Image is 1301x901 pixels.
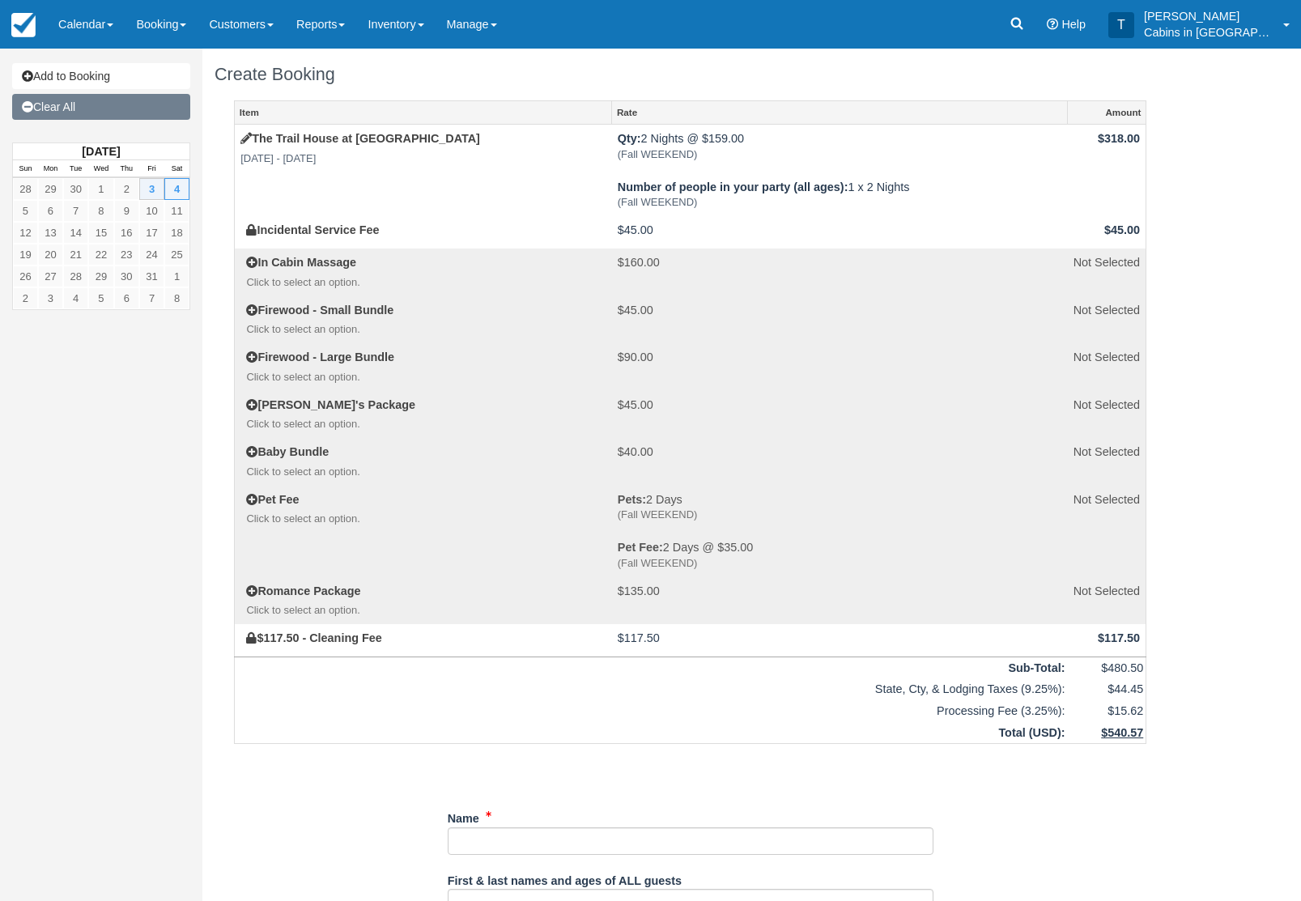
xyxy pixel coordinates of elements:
[246,304,393,317] a: Firewood - Small Bundle
[618,147,1061,163] em: (Fall WEEKEND)
[1067,125,1146,217] td: $318.00
[618,508,1061,523] em: (Fall WEEKEND)
[88,222,113,244] a: 15
[13,178,38,200] a: 28
[246,465,606,480] em: Click to select an option.
[63,266,88,287] a: 28
[114,200,139,222] a: 9
[612,438,1068,485] td: $40.00
[63,178,88,200] a: 30
[618,181,848,193] strong: Number of people in your party (all ages)
[1008,661,1065,674] strong: Sub-Total:
[13,266,38,287] a: 26
[63,222,88,244] a: 14
[1101,726,1143,739] u: $540.57
[246,603,606,618] em: Click to select an option.
[1067,390,1146,437] td: Not Selected
[235,678,1068,700] td: State, Cty, & Lodging Taxes (9.25%):
[38,160,63,178] th: Mon
[114,178,139,200] a: 2
[612,125,1068,217] td: 2 Nights @ $159.00 1 x 2 Nights
[612,343,1068,390] td: $90.00
[1067,216,1146,249] td: $45.00
[139,266,164,287] a: 31
[1067,485,1146,576] td: Not Selected
[612,624,1068,657] td: $117.50
[240,151,606,167] em: [DATE] - [DATE]
[612,296,1068,343] td: $45.00
[1144,8,1273,24] p: [PERSON_NAME]
[139,160,164,178] th: Fri
[612,576,1068,623] td: $135.00
[1067,296,1146,343] td: Not Selected
[1108,12,1134,38] div: T
[164,178,189,200] a: 4
[1047,19,1058,30] i: Help
[164,287,189,309] a: 8
[139,287,164,309] a: 7
[1068,101,1146,124] a: Amount
[114,266,139,287] a: 30
[13,287,38,309] a: 2
[612,249,1068,295] td: $160.00
[1067,678,1146,700] td: $44.45
[618,541,663,554] strong: Pet Fee
[1144,24,1273,40] p: Cabins in [GEOGRAPHIC_DATA]
[215,65,1166,84] h1: Create Booking
[12,63,190,89] a: Add to Booking
[63,244,88,266] a: 21
[114,244,139,266] a: 23
[618,556,1061,572] em: (Fall WEEKEND)
[618,132,641,145] strong: Qty
[114,222,139,244] a: 16
[246,445,329,458] a: Baby Bundle
[612,390,1068,437] td: $45.00
[164,266,189,287] a: 1
[38,287,63,309] a: 3
[612,101,1067,124] a: Rate
[114,287,139,309] a: 6
[1067,343,1146,390] td: Not Selected
[1067,700,1146,722] td: $15.62
[164,200,189,222] a: 11
[63,160,88,178] th: Tue
[1067,438,1146,485] td: Not Selected
[1067,657,1146,678] td: $480.50
[246,417,606,432] em: Click to select an option.
[1067,249,1146,295] td: Not Selected
[139,200,164,222] a: 10
[246,493,299,506] a: Pet Fee
[63,200,88,222] a: 7
[448,867,682,890] label: First & last names and ages of ALL guests
[1067,624,1146,657] td: $117.50
[246,351,394,363] a: Firewood - Large Bundle
[88,287,113,309] a: 5
[1067,576,1146,623] td: Not Selected
[246,370,606,385] em: Click to select an option.
[246,631,381,644] a: $117.50 - Cleaning Fee
[246,398,415,411] a: [PERSON_NAME]'s Package
[618,195,1061,210] em: (Fall WEEKEND)
[13,160,38,178] th: Sun
[240,132,480,145] a: The Trail House at [GEOGRAPHIC_DATA]
[1061,18,1086,31] span: Help
[88,200,113,222] a: 8
[88,178,113,200] a: 1
[1032,726,1057,739] span: USD
[998,726,1065,739] strong: Total ( ):
[235,101,611,124] a: Item
[38,178,63,200] a: 29
[13,200,38,222] a: 5
[139,178,164,200] a: 3
[235,700,1068,722] td: Processing Fee (3.25%):
[448,805,479,827] label: Name
[246,512,606,527] em: Click to select an option.
[612,216,1068,249] td: $45.00
[164,222,189,244] a: 18
[82,145,120,158] strong: [DATE]
[13,222,38,244] a: 12
[164,244,189,266] a: 25
[38,200,63,222] a: 6
[612,485,1068,576] td: 2 Days 2 Days @ $35.00
[246,256,356,269] a: In Cabin Massage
